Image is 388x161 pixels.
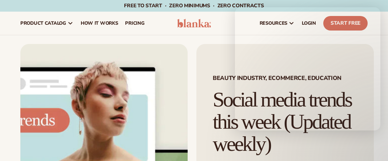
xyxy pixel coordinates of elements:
span: Beauty Industry, Ecommerce, Education [213,75,357,81]
span: pricing [125,20,144,26]
img: logo [177,19,211,28]
h1: Social media trends this week (Updated weekly) [213,89,357,155]
span: Free to start · ZERO minimums · ZERO contracts [124,2,264,9]
a: product catalog [17,12,77,35]
span: How It Works [81,20,118,26]
a: How It Works [77,12,122,35]
iframe: Intercom live chat [363,136,380,154]
iframe: Intercom live chat [235,7,380,130]
span: product catalog [20,20,66,26]
a: pricing [121,12,148,35]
